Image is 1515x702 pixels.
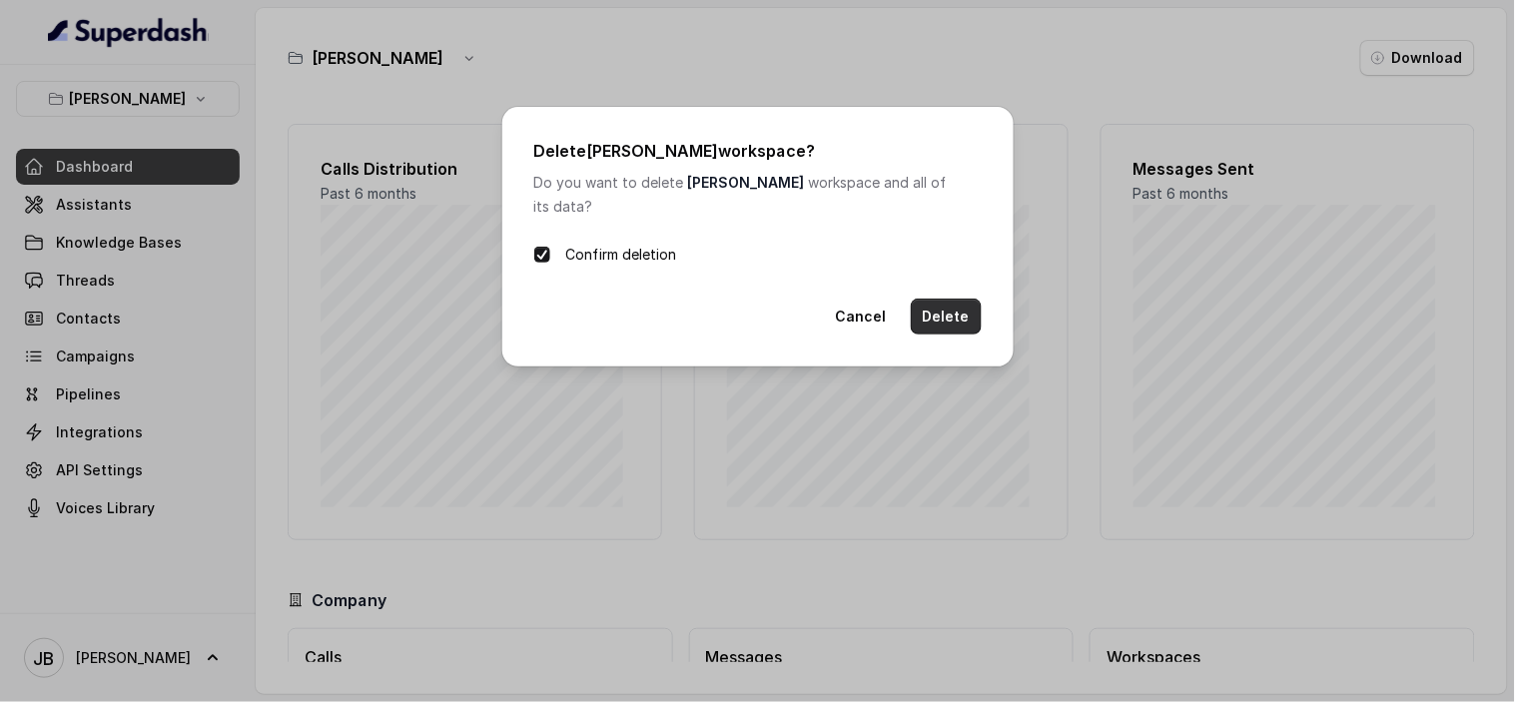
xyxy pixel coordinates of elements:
label: Confirm deletion [566,243,677,267]
button: Cancel [824,299,899,335]
button: Delete [911,299,982,335]
h2: Delete [PERSON_NAME] workspace? [534,139,982,163]
span: [PERSON_NAME] [688,174,805,191]
p: Do you want to delete workspace and all of its data? [534,171,982,219]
